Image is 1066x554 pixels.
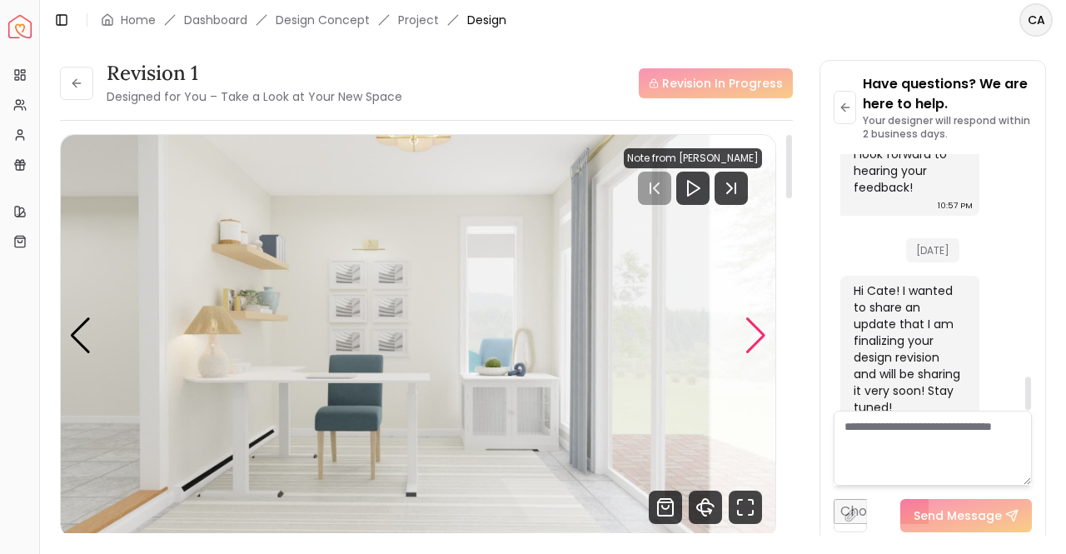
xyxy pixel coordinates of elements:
[276,12,370,28] li: Design Concept
[61,135,775,537] div: Carousel
[906,238,959,262] span: [DATE]
[121,12,156,28] a: Home
[938,197,973,214] div: 10:57 PM
[8,15,32,38] a: Spacejoy
[729,491,762,524] svg: Fullscreen
[745,317,767,354] div: Next slide
[1021,5,1051,35] span: CA
[863,74,1032,114] p: Have questions? We are here to help.
[649,491,682,524] svg: Shop Products from this design
[61,135,775,537] img: Design Render 1
[398,12,439,28] a: Project
[184,12,247,28] a: Dashboard
[8,15,32,38] img: Spacejoy Logo
[69,317,92,354] div: Previous slide
[863,114,1032,141] p: Your designer will respond within 2 business days.
[854,282,963,416] div: Hi Cate! I wanted to share an update that I am finalizing your design revision and will be sharin...
[467,12,506,28] span: Design
[715,172,748,205] svg: Next Track
[689,491,722,524] svg: 360 View
[624,148,762,168] div: Note from [PERSON_NAME]
[61,135,775,537] div: 1 / 4
[107,60,402,87] h3: Revision 1
[101,12,506,28] nav: breadcrumb
[1019,3,1053,37] button: CA
[683,178,703,198] svg: Play
[107,88,402,105] small: Designed for You – Take a Look at Your New Space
